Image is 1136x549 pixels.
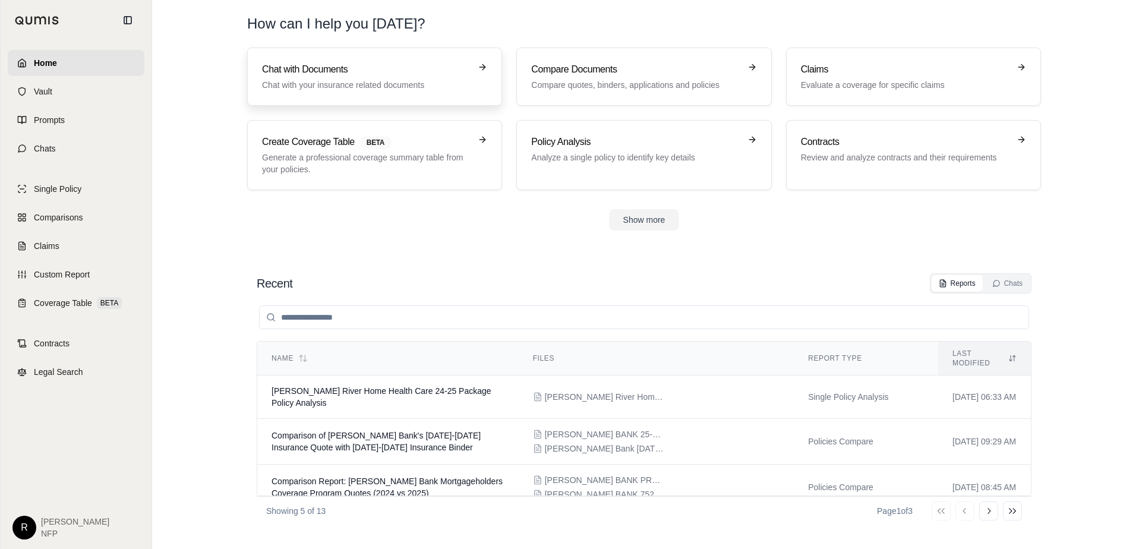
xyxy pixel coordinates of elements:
[786,120,1041,190] a: ContractsReview and analyze contracts and their requirements
[41,516,109,528] span: [PERSON_NAME]
[359,136,392,149] span: BETA
[8,330,144,356] a: Contracts
[272,354,504,363] div: Name
[531,152,740,163] p: Analyze a single policy to identify key details
[118,11,137,30] button: Collapse sidebar
[266,505,326,517] p: Showing 5 of 13
[34,366,83,378] span: Legal Search
[34,143,56,154] span: Chats
[262,79,471,91] p: Chat with your insurance related documents
[8,233,144,259] a: Claims
[794,376,938,419] td: Single Policy Analysis
[985,275,1030,292] button: Chats
[938,376,1031,419] td: [DATE] 06:33 AM
[801,135,1009,149] h3: Contracts
[801,79,1009,91] p: Evaluate a coverage for specific claims
[952,349,1017,368] div: Last modified
[8,290,144,316] a: Coverage TableBETA
[8,50,144,76] a: Home
[15,16,59,25] img: Qumis Logo
[938,465,1031,510] td: [DATE] 08:45 AM
[247,120,502,190] a: Create Coverage TableBETAGenerate a professional coverage summary table from your policies.
[41,528,109,539] span: NFP
[272,386,491,408] span: James River Home Health Care 24-25 Package Policy Analysis
[877,505,913,517] div: Page 1 of 3
[34,297,92,309] span: Coverage Table
[34,337,70,349] span: Contracts
[34,114,65,126] span: Prompts
[262,135,471,149] h3: Create Coverage Table
[97,297,122,309] span: BETA
[794,342,938,376] th: Report Type
[34,269,90,280] span: Custom Report
[801,62,1009,77] h3: Claims
[8,204,144,231] a: Comparisons
[262,152,471,175] p: Generate a professional coverage summary table from your policies.
[8,176,144,202] a: Single Policy
[8,78,144,105] a: Vault
[8,261,144,288] a: Custom Report
[34,183,81,195] span: Single Policy
[939,279,976,288] div: Reports
[8,107,144,133] a: Prompts
[938,419,1031,465] td: [DATE] 09:29 AM
[34,240,59,252] span: Claims
[786,48,1041,106] a: ClaimsEvaluate a coverage for specific claims
[272,477,503,498] span: Comparison Report: Burling Bank Mortgageholders Coverage Program Quotes (2024 vs 2025)
[516,48,771,106] a: Compare DocumentsCompare quotes, binders, applications and policies
[531,62,740,77] h3: Compare Documents
[545,443,664,455] span: Burling Bank 9.30.2024-9.30.2025 Package Binder.pdf
[545,391,664,403] span: James River Home Health Care - 24-25 Package POLICY.pdf
[8,359,144,385] a: Legal Search
[12,516,36,539] div: R
[794,465,938,510] td: Policies Compare
[8,135,144,162] a: Chats
[516,120,771,190] a: Policy AnalysisAnalyze a single policy to identify key details
[247,14,425,33] h1: How can I help you [DATE]?
[247,48,502,106] a: Chat with DocumentsChat with your insurance related documents
[545,428,664,440] span: BURLING BANK 25-26 updated.pdf
[34,86,52,97] span: Vault
[545,488,664,500] span: BURLING BANK 752000249-0003 PROPOSAL 3858878-3.pdf
[932,275,983,292] button: Reports
[519,342,794,376] th: Files
[609,209,680,231] button: Show more
[992,279,1023,288] div: Chats
[34,212,83,223] span: Comparisons
[794,419,938,465] td: Policies Compare
[34,57,57,69] span: Home
[545,474,664,486] span: BURLING BANK PROPOSAL 4230058-9 UPDATED.pdf
[272,431,481,452] span: Comparison of Burling Bank's 2025-2026 Insurance Quote with 2024-2025 Insurance Binder
[801,152,1009,163] p: Review and analyze contracts and their requirements
[257,275,292,292] h2: Recent
[531,79,740,91] p: Compare quotes, binders, applications and policies
[531,135,740,149] h3: Policy Analysis
[262,62,471,77] h3: Chat with Documents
